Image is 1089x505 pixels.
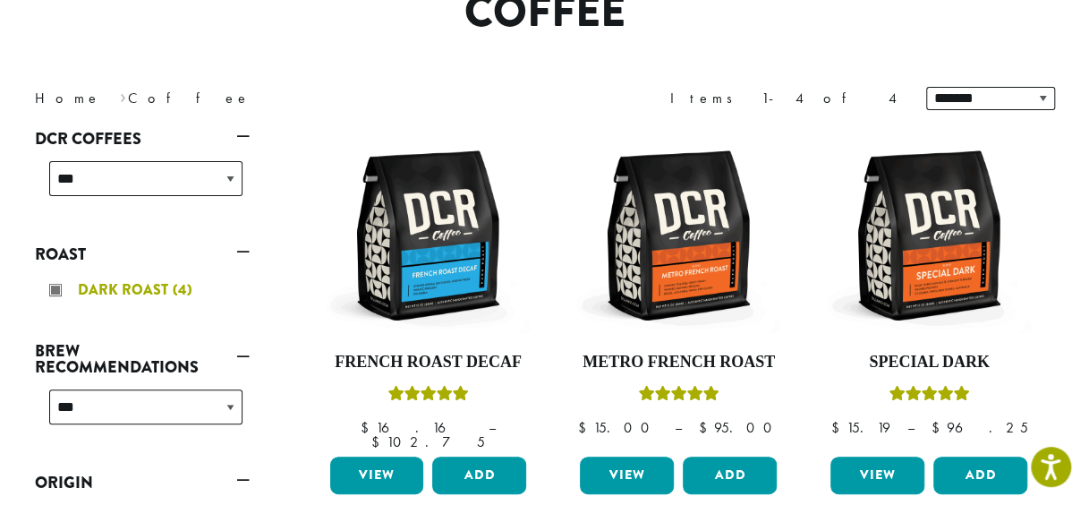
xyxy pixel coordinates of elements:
div: Brew Recommendations [35,382,250,446]
span: $ [931,418,946,437]
button: Add [683,457,777,494]
a: View [580,457,674,494]
span: (4) [173,279,192,300]
span: $ [830,418,846,437]
span: $ [371,432,387,451]
bdi: 96.25 [931,418,1027,437]
button: Add [933,457,1027,494]
div: Rated 5.00 out of 5 [889,383,969,410]
div: Rated 5.00 out of 5 [387,383,468,410]
a: French Roast DecafRated 5.00 out of 5 [326,133,532,449]
span: – [489,418,496,437]
nav: Breadcrumb [35,88,518,109]
span: $ [577,418,592,437]
a: Brew Recommendations [35,336,250,382]
a: Home [35,89,101,107]
span: $ [698,418,713,437]
img: DCR-12oz-French-Roast-Decaf-Stock-scaled.png [325,133,531,338]
h4: Metro French Roast [575,353,781,372]
bdi: 95.00 [698,418,779,437]
button: Add [432,457,526,494]
bdi: 15.19 [830,418,889,437]
span: $ [361,418,376,437]
a: View [830,457,924,494]
bdi: 102.75 [371,432,485,451]
span: – [674,418,681,437]
div: Rated 5.00 out of 5 [638,383,719,410]
span: › [120,81,126,109]
div: DCR Coffees [35,154,250,218]
bdi: 16.16 [361,418,472,437]
a: Special DarkRated 5.00 out of 5 [826,133,1032,449]
a: Origin [35,467,250,498]
img: DCR-12oz-Metro-French-Roast-Stock-scaled.png [575,133,781,338]
div: Items 1-4 of 4 [670,88,899,109]
img: DCR-12oz-Special-Dark-Stock-scaled.png [826,133,1032,338]
div: Roast [35,270,250,314]
a: Metro French RoastRated 5.00 out of 5 [575,133,781,449]
span: Dark Roast [78,279,173,300]
bdi: 15.00 [577,418,657,437]
a: View [330,457,424,494]
h4: Special Dark [826,353,1032,372]
a: DCR Coffees [35,124,250,154]
h4: French Roast Decaf [326,353,532,372]
a: Roast [35,239,250,270]
span: – [906,418,914,437]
